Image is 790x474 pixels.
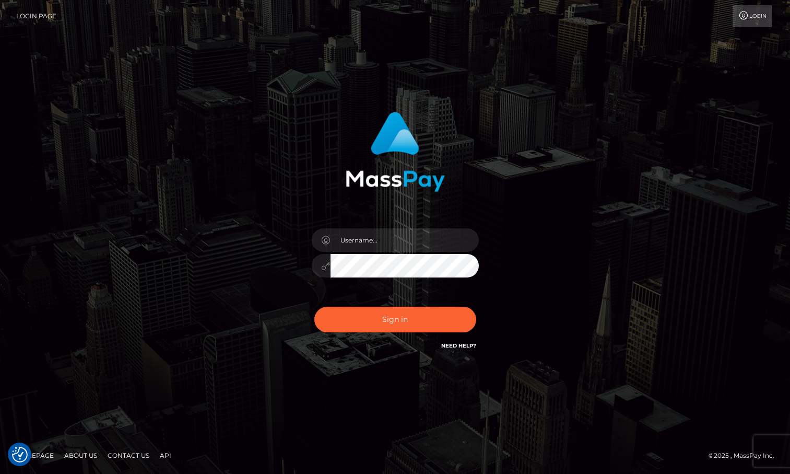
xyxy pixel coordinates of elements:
[12,447,28,463] img: Revisit consent button
[331,228,479,252] input: Username...
[709,450,782,461] div: © 2025 , MassPay Inc.
[733,5,772,27] a: Login
[441,342,476,349] a: Need Help?
[346,112,445,192] img: MassPay Login
[156,447,175,464] a: API
[12,447,28,463] button: Consent Preferences
[11,447,58,464] a: Homepage
[314,307,476,332] button: Sign in
[16,5,56,27] a: Login Page
[60,447,101,464] a: About Us
[103,447,154,464] a: Contact Us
